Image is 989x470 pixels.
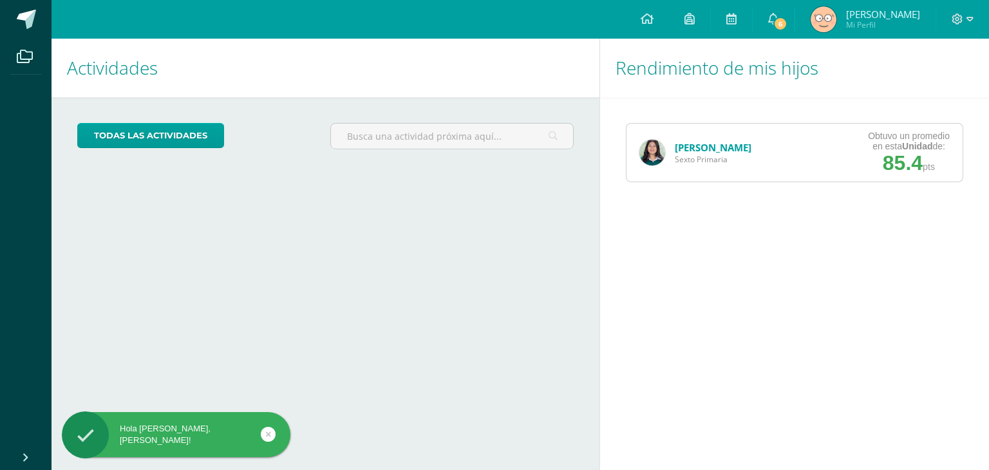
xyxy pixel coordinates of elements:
[77,123,224,148] a: todas las Actividades
[773,17,787,31] span: 6
[846,8,920,21] span: [PERSON_NAME]
[67,39,584,97] h1: Actividades
[902,141,932,151] strong: Unidad
[639,140,665,165] img: e5ae2aeec674a2711ded649a699170de.png
[846,19,920,30] span: Mi Perfil
[923,162,935,172] span: pts
[675,141,751,154] a: [PERSON_NAME]
[331,124,572,149] input: Busca una actividad próxima aquí...
[868,131,950,151] div: Obtuvo un promedio en esta de:
[616,39,974,97] h1: Rendimiento de mis hijos
[811,6,836,32] img: bc6d6aab1336f8df79dc5e0afc16560a.png
[883,151,923,174] span: 85.4
[675,154,751,165] span: Sexto Primaria
[62,423,290,446] div: Hola [PERSON_NAME], [PERSON_NAME]!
